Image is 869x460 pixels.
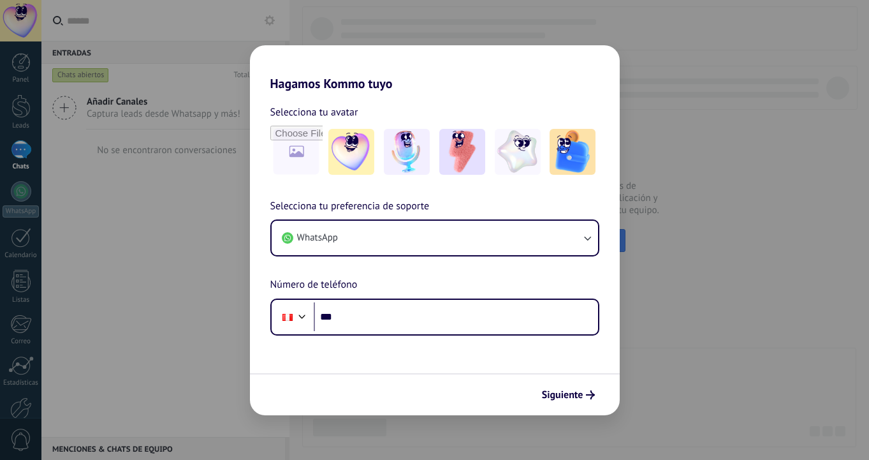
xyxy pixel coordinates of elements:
[384,129,430,175] img: -2.jpeg
[272,221,598,255] button: WhatsApp
[270,104,358,121] span: Selecciona tu avatar
[439,129,485,175] img: -3.jpeg
[250,45,620,91] h2: Hagamos Kommo tuyo
[297,232,338,244] span: WhatsApp
[275,304,300,330] div: Peru: + 51
[550,129,595,175] img: -5.jpeg
[328,129,374,175] img: -1.jpeg
[270,198,430,215] span: Selecciona tu preferencia de soporte
[536,384,601,406] button: Siguiente
[495,129,541,175] img: -4.jpeg
[270,277,358,293] span: Número de teléfono
[542,390,583,399] span: Siguiente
